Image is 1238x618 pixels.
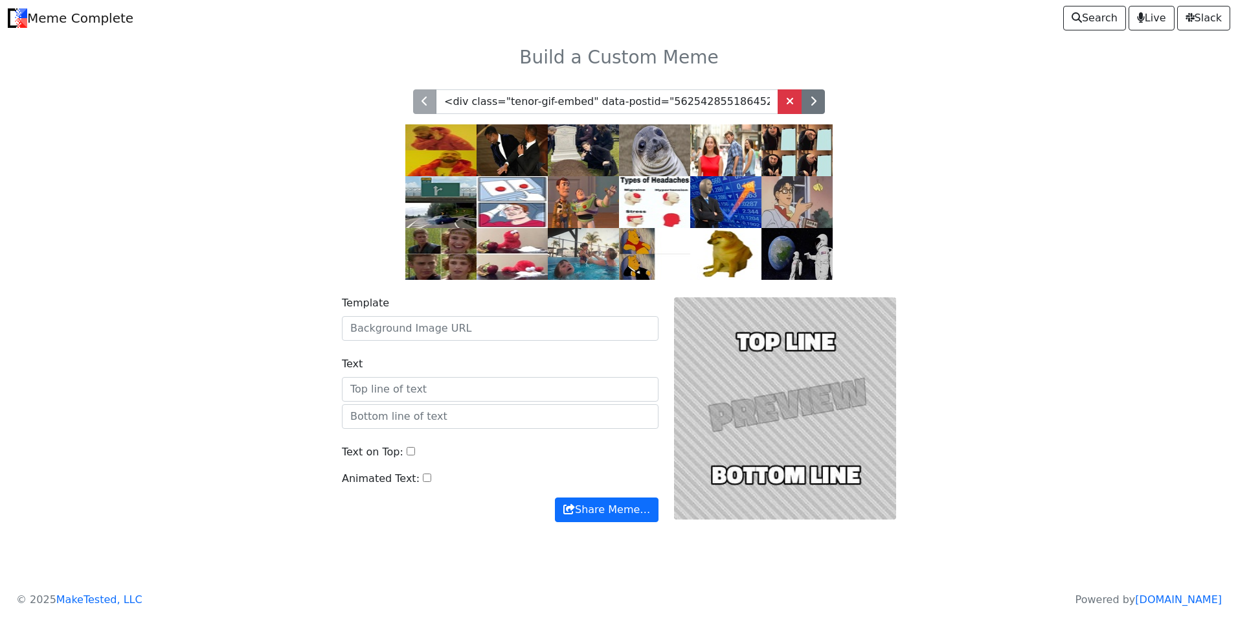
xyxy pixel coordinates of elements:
span: Search [1072,10,1118,26]
span: Slack [1186,10,1222,26]
img: Meme Complete [8,8,27,28]
img: drake.jpg [405,124,477,176]
h3: Build a Custom Meme [199,47,1039,69]
p: Powered by [1075,592,1222,608]
img: ds.jpg [477,176,548,228]
span: Live [1137,10,1166,26]
label: Text on Top: [342,444,403,460]
label: Animated Text: [342,471,420,486]
img: db.jpg [690,124,761,176]
label: Text [342,356,363,372]
a: Live [1129,6,1175,30]
p: © 2025 [16,592,142,608]
a: [DOMAIN_NAME] [1135,593,1222,606]
img: astronaut.jpg [761,228,833,280]
img: pooh.jpg [619,228,690,280]
img: pool.jpg [548,228,619,280]
input: Top line of text [342,377,658,402]
img: pigeon.jpg [761,176,833,228]
img: slap.jpg [477,124,548,176]
img: grave.jpg [548,124,619,176]
img: cheems.jpg [690,228,761,280]
input: Background Image URL [342,316,658,341]
a: Meme Complete [8,5,133,31]
img: gru.jpg [761,124,833,176]
input: Bottom line of text [342,404,658,429]
img: headaches.jpg [619,176,690,228]
a: MakeTested, LLC [56,593,142,606]
a: Search [1063,6,1126,30]
img: exit.jpg [405,176,477,228]
img: stonks.jpg [690,176,761,228]
img: buzz.jpg [548,176,619,228]
img: right.jpg [405,228,477,280]
button: Share Meme… [555,498,658,522]
img: ams.jpg [619,124,690,176]
a: Slack [1177,6,1230,30]
label: Template [342,295,389,311]
img: elmo.jpg [477,228,548,280]
input: Template name or description... [436,89,778,114]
